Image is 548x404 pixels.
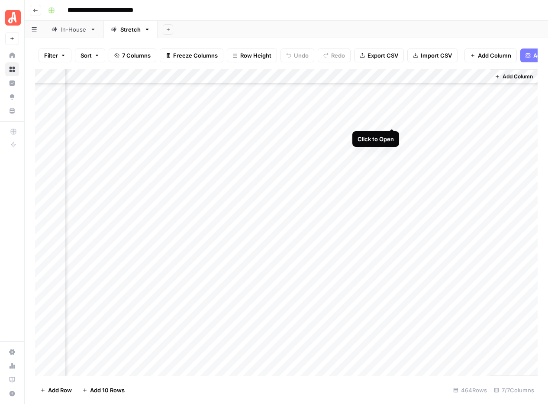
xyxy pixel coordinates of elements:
span: Sort [81,51,92,60]
a: Your Data [5,104,19,118]
span: Import CSV [421,51,452,60]
div: Click to Open [358,135,394,143]
button: Undo [280,48,314,62]
span: Add Column [503,73,533,81]
button: Freeze Columns [160,48,223,62]
a: Home [5,48,19,62]
span: Export CSV [367,51,398,60]
button: Row Height [227,48,277,62]
span: Add Column [478,51,511,60]
button: Help + Support [5,387,19,401]
button: Export CSV [354,48,404,62]
button: 7 Columns [109,48,156,62]
span: Add 10 Rows [90,386,125,394]
span: Filter [44,51,58,60]
button: Add 10 Rows [77,383,130,397]
div: 7/7 Columns [490,383,538,397]
div: 464 Rows [450,383,490,397]
button: Redo [318,48,351,62]
button: Sort [75,48,105,62]
a: Opportunities [5,90,19,104]
a: In-House [44,21,103,38]
button: Import CSV [407,48,458,62]
button: Add Row [35,383,77,397]
span: Row Height [240,51,271,60]
a: Learning Hub [5,373,19,387]
span: Undo [294,51,309,60]
a: Stretch [103,21,158,38]
a: Usage [5,359,19,373]
span: Freeze Columns [173,51,218,60]
img: Angi Logo [5,10,21,26]
button: Add Column [491,71,536,82]
button: Add Column [464,48,517,62]
span: Redo [331,51,345,60]
span: 7 Columns [122,51,151,60]
a: Settings [5,345,19,359]
a: Insights [5,76,19,90]
button: Filter [39,48,71,62]
button: Workspace: Angi [5,7,19,29]
span: Add Row [48,386,72,394]
div: In-House [61,25,87,34]
div: Stretch [120,25,141,34]
a: Browse [5,62,19,76]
